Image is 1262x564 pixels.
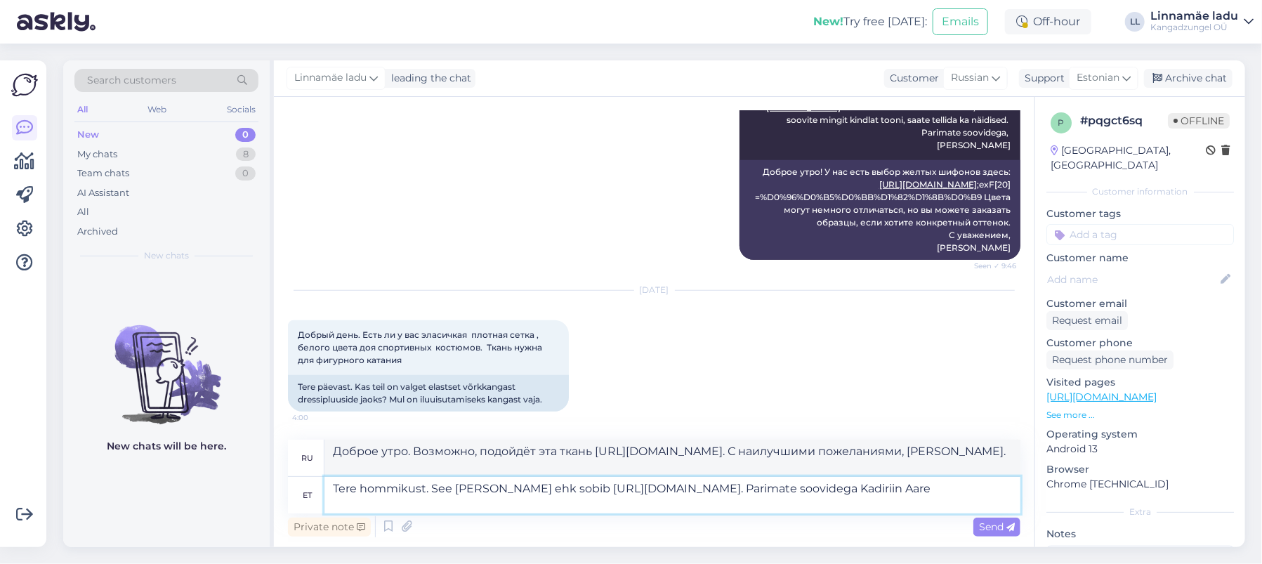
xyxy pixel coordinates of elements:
p: See more ... [1046,409,1234,421]
button: Emails [933,8,988,35]
span: Linnamäe ladu [294,70,367,86]
div: Доброе утро! У нас есть выбор желтых шифонов здесь: ;exF[20] =%D0%96%D0%B5%D0%BB%D1%82%D1%8B%D0%B... [740,160,1020,260]
div: Off-hour [1005,9,1091,34]
span: Search customers [87,73,176,88]
div: All [74,100,91,119]
div: My chats [77,147,117,162]
p: Customer name [1046,251,1234,265]
a: [URL][DOMAIN_NAME] [1046,391,1157,403]
div: Request email [1046,311,1128,330]
div: Team chats [77,166,129,181]
span: Estonian [1077,70,1119,86]
img: Askly Logo [11,72,38,98]
div: Private note [288,518,371,537]
div: Archived [77,225,118,239]
textarea: Доброе утро. Возможно, подойдёт эта ткань [URL][DOMAIN_NAME]. С наилучшими пожеланиями, [PERSON_N... [324,440,1020,476]
a: [URL][DOMAIN_NAME] [879,179,977,190]
div: Linnamäe ladu [1150,11,1238,22]
p: Customer phone [1046,336,1234,350]
div: Try free [DATE]: [813,13,927,30]
div: [GEOGRAPHIC_DATA], [GEOGRAPHIC_DATA] [1051,143,1206,173]
div: [DATE] [288,284,1020,296]
div: et [303,483,312,507]
span: Russian [951,70,989,86]
p: Notes [1046,527,1234,542]
p: Chrome [TECHNICAL_ID] [1046,477,1234,492]
a: Linnamäe laduKangadzungel OÜ [1150,11,1254,33]
div: Request phone number [1046,350,1174,369]
div: 0 [235,166,256,181]
div: Support [1019,71,1065,86]
img: No chats [63,300,270,426]
div: 8 [236,147,256,162]
div: LL [1125,12,1145,32]
span: 4:00 [292,412,345,423]
span: Offline [1168,113,1230,129]
textarea: Tere hommikust. See [PERSON_NAME] ehk sobib [URL][DOMAIN_NAME]. Parimate soovidega Kadiriin Aare [324,477,1020,513]
div: # pqgct6sq [1080,112,1168,129]
p: Customer tags [1046,206,1234,221]
p: Operating system [1046,427,1234,442]
div: ru [301,446,313,470]
span: Добрый день. Есть ли у вас эласичкая плотная сетка , белого цвета доя спортивных костюмов. Ткань ... [298,329,544,365]
p: Android 13 [1046,442,1234,457]
input: Add a tag [1046,224,1234,245]
p: Browser [1046,462,1234,477]
div: Extra [1046,506,1234,518]
span: Send [979,520,1015,533]
b: New! [813,15,843,28]
span: p [1058,117,1065,128]
span: New chats [144,249,189,262]
p: New chats will be here. [107,439,226,454]
p: Customer email [1046,296,1234,311]
div: Customer information [1046,185,1234,198]
div: leading the chat [386,71,471,86]
div: Kangadzungel OÜ [1150,22,1238,33]
div: Tere päevast. Kas teil on valget elastset võrkkangast dressipluuside jaoks? Mul on iluuisutamisek... [288,375,569,412]
div: All [77,205,89,219]
input: Add name [1047,272,1218,287]
div: Archive chat [1144,69,1233,88]
div: Customer [884,71,939,86]
div: New [77,128,99,142]
span: Seen ✓ 9:46 [964,261,1016,271]
div: Socials [224,100,258,119]
p: Visited pages [1046,375,1234,390]
span: Tere hommikust! Meil on valik kollaseid šifoone siin: Värvid võivad natukene erineda, kuid kui so... [766,89,1013,150]
div: Web [145,100,170,119]
div: AI Assistant [77,186,129,200]
div: 0 [235,128,256,142]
